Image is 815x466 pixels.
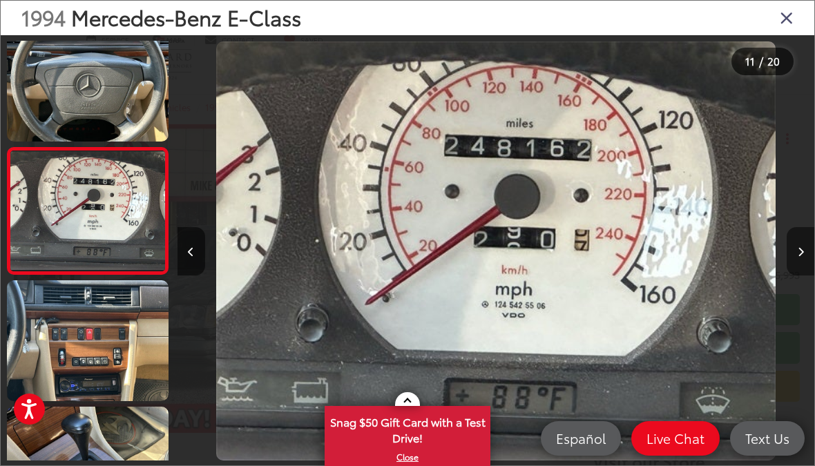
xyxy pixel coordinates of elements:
[178,41,814,461] div: 1994 Mercedes-Benz E-Class E 320 Base 10
[780,8,794,26] i: Close gallery
[178,227,205,275] button: Previous image
[767,53,780,68] span: 20
[541,421,621,456] a: Español
[738,429,796,447] span: Text Us
[730,421,805,456] a: Text Us
[6,279,170,402] img: 1994 Mercedes-Benz E-Class E 320 Base
[6,19,170,143] img: 1994 Mercedes-Benz E-Class E 320 Base
[745,53,755,68] span: 11
[758,57,765,66] span: /
[549,429,613,447] span: Español
[21,2,66,32] span: 1994
[9,152,166,270] img: 1994 Mercedes-Benz E-Class E 320 Base
[787,227,814,275] button: Next image
[71,2,301,32] span: Mercedes-Benz E-Class
[216,41,776,461] img: 1994 Mercedes-Benz E-Class E 320 Base
[640,429,711,447] span: Live Chat
[631,421,720,456] a: Live Chat
[326,407,489,449] span: Snag $50 Gift Card with a Test Drive!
